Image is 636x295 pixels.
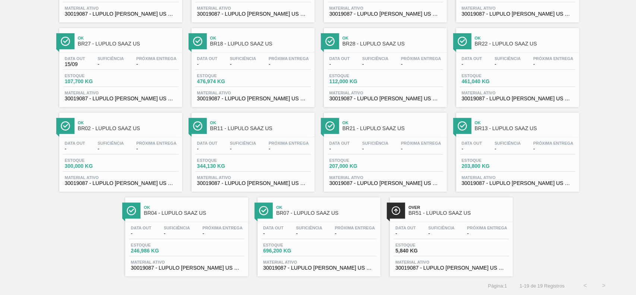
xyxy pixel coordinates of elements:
span: - [164,231,190,236]
span: - [462,62,482,67]
a: ÍconeOkBR07 - LÚPULO SAAZ USData out-Suficiência-Próxima Entrega-Estoque696,200 KGMaterial ativo3... [252,192,384,276]
span: 1 - 19 de 19 Registros [518,283,564,289]
span: - [197,62,218,67]
span: Material ativo [395,260,507,264]
span: Próxima Entrega [335,226,375,230]
span: - [98,62,124,67]
span: Data out [329,56,350,61]
img: Ícone [458,121,467,131]
span: Próxima Entrega [269,56,309,61]
span: Data out [462,141,482,145]
span: Material ativo [197,6,309,10]
span: BR27 - LÚPULO SAAZ US [78,41,178,47]
img: Ícone [391,206,401,215]
a: ÍconeOkBR28 - LÚPULO SAAZ USData out-Suficiência-Próxima Entrega-Estoque112,000 KGMaterial ativo3... [318,22,450,107]
span: Próxima Entrega [269,141,309,145]
span: - [136,62,177,67]
span: Estoque [462,73,514,78]
span: - [335,231,375,236]
span: 30019087 - LUPULO REG SAAZ US PELLET HOSPTEINER [329,181,441,186]
span: Material ativo [197,91,309,95]
span: Ok [210,120,311,125]
span: 30019087 - LUPULO REG SAAZ US PELLET HOSPTEINER [395,265,507,271]
a: ÍconeOkBR13 - LÚPULO SAAZ USData out-Suficiência-Próxima Entrega-Estoque203,800 KGMaterial ativo3... [450,107,583,192]
span: Ok [342,36,443,40]
span: 30019087 - LUPULO REG SAAZ US PELLET HOSPTEINER [462,11,573,17]
span: - [263,231,284,236]
span: Material ativo [65,6,177,10]
span: 30019087 - LUPULO REG SAAZ US PELLET HOSPTEINER [65,11,177,17]
span: 246,986 KG [131,248,183,254]
span: Over [408,205,509,210]
span: Ok [276,205,377,210]
span: Material ativo [329,175,441,180]
span: Suficiência [494,56,520,61]
button: < [576,276,594,295]
span: - [269,146,309,152]
span: - [230,146,256,152]
span: Suficiência [164,226,190,230]
span: - [197,146,218,152]
img: Ícone [259,206,268,215]
span: Material ativo [131,260,243,264]
span: - [202,231,243,236]
a: ÍconeOkBR27 - LÚPULO SAAZ USData out15/09Suficiência-Próxima Entrega-Estoque107,700 KGMaterial at... [54,22,186,107]
span: 30019087 - LUPULO REG SAAZ US PELLET HOSPTEINER [65,96,177,101]
a: ÍconeOkBR21 - LÚPULO SAAZ USData out-Suficiência-Próxima Entrega-Estoque207,000 KGMaterial ativo3... [318,107,450,192]
span: Ok [210,36,311,40]
span: Ok [144,205,244,210]
span: Material ativo [462,91,573,95]
span: - [362,146,388,152]
span: - [362,62,388,67]
span: Estoque [329,73,382,78]
span: Próxima Entrega [533,141,573,145]
span: - [230,62,256,67]
span: - [98,146,124,152]
span: BR07 - LÚPULO SAAZ US [276,210,377,216]
span: 112,000 KG [329,79,382,84]
span: Material ativo [263,260,375,264]
span: - [533,146,573,152]
span: BR21 - LÚPULO SAAZ US [342,126,443,131]
span: 300,000 KG [65,163,117,169]
span: Data out [197,56,218,61]
span: Próxima Entrega [467,226,507,230]
span: - [467,231,507,236]
span: 30019087 - LUPULO REG SAAZ US PELLET HOSPTEINER [197,181,309,186]
span: - [428,231,454,236]
a: ÍconeOkBR04 - LÚPULO SAAZ USData out-Suficiência-Próxima Entrega-Estoque246,986 KGMaterial ativo3... [120,192,252,276]
span: Estoque [395,243,447,247]
img: Ícone [193,37,202,46]
span: - [136,146,177,152]
span: 30019087 - LUPULO REG SAAZ US PELLET HOSPTEINER [263,265,375,271]
span: 30019087 - LUPULO REG SAAZ US PELLET HOSPTEINER [329,96,441,101]
span: Ok [475,120,575,125]
span: Data out [65,56,85,61]
span: - [329,62,350,67]
span: Data out [329,141,350,145]
span: Próxima Entrega [136,56,177,61]
span: - [494,62,520,67]
span: Estoque [197,158,249,163]
span: - [395,231,416,236]
span: Suficiência [428,226,454,230]
img: Ícone [325,37,335,46]
span: 30019087 - LUPULO REG SAAZ US PELLET HOSPTEINER [197,11,309,17]
span: Estoque [65,73,117,78]
span: Data out [197,141,218,145]
span: - [131,231,151,236]
span: Próxima Entrega [401,56,441,61]
span: 696,200 KG [263,248,315,254]
span: - [65,146,85,152]
span: Material ativo [65,91,177,95]
span: Data out [65,141,85,145]
span: Suficiência [362,141,388,145]
span: - [401,62,441,67]
span: Ok [78,120,178,125]
span: 30019087 - LUPULO REG SAAZ US PELLET HOSPTEINER [462,181,573,186]
span: Material ativo [329,6,441,10]
span: 30019087 - LUPULO REG SAAZ US PELLET HOSPTEINER [329,11,441,17]
span: 207,000 KG [329,163,382,169]
span: Suficiência [230,56,256,61]
img: Ícone [458,37,467,46]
